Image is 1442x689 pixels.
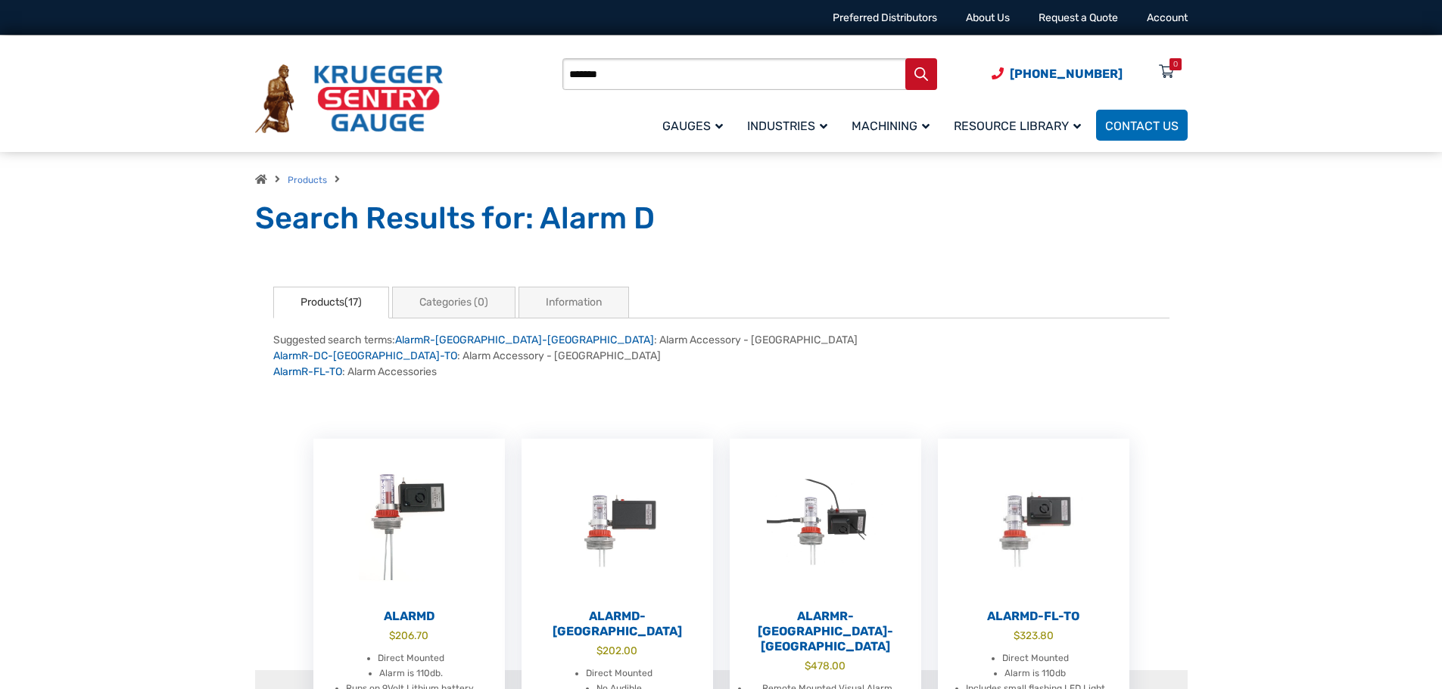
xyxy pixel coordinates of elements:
a: Products(17) [273,287,389,318]
span: $ [805,660,811,672]
a: Preferred Distributors [833,11,937,24]
a: Products [288,175,327,185]
a: Request a Quote [1039,11,1118,24]
img: AlarmD-FL [522,439,713,605]
span: $ [596,644,603,656]
span: Machining [852,119,930,133]
li: Alarm is 110db. [379,666,443,681]
span: Resource Library [954,119,1081,133]
h2: AlarmR-[GEOGRAPHIC_DATA]-[GEOGRAPHIC_DATA] [730,609,921,654]
a: Phone Number (920) 434-8860 [992,64,1123,83]
bdi: 478.00 [805,660,846,672]
bdi: 202.00 [596,644,637,656]
a: Contact Us [1096,110,1188,141]
bdi: 323.80 [1014,629,1054,641]
span: Gauges [662,119,723,133]
span: $ [389,629,395,641]
span: $ [1014,629,1020,641]
h2: AlarmD-FL-TO [938,609,1129,624]
span: [PHONE_NUMBER] [1010,67,1123,81]
a: Industries [738,107,842,143]
a: AlarmR-DC-[GEOGRAPHIC_DATA]-TO [273,349,457,362]
li: Direct Mounted [378,651,444,666]
a: Machining [842,107,945,143]
a: Account [1147,11,1188,24]
img: AlarmD-FL-TO [938,439,1129,605]
h2: AlarmD-[GEOGRAPHIC_DATA] [522,609,713,639]
div: Suggested search terms: : Alarm Accessory - [GEOGRAPHIC_DATA] : Alarm Accessory - [GEOGRAPHIC_DAT... [273,332,1169,380]
span: Contact Us [1105,119,1179,133]
li: Direct Mounted [586,666,652,681]
li: Direct Mounted [1002,651,1069,666]
a: Gauges [653,107,738,143]
h2: AlarmD [313,609,505,624]
bdi: 206.70 [389,629,428,641]
a: Information [519,287,629,318]
img: AlarmR-DC-FL [730,439,921,605]
a: Resource Library [945,107,1096,143]
a: AlarmR-[GEOGRAPHIC_DATA]-[GEOGRAPHIC_DATA] [395,334,654,346]
a: AlarmR-FL-TO [273,365,342,378]
div: 0 [1173,58,1178,70]
li: Alarm is 110db [1004,666,1066,681]
a: About Us [966,11,1010,24]
img: Krueger Sentry Gauge [255,64,443,134]
h1: Search Results for: Alarm D [255,200,1188,237]
a: Categories (0) [392,287,515,318]
span: Industries [747,119,827,133]
img: AlarmD [313,439,505,605]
